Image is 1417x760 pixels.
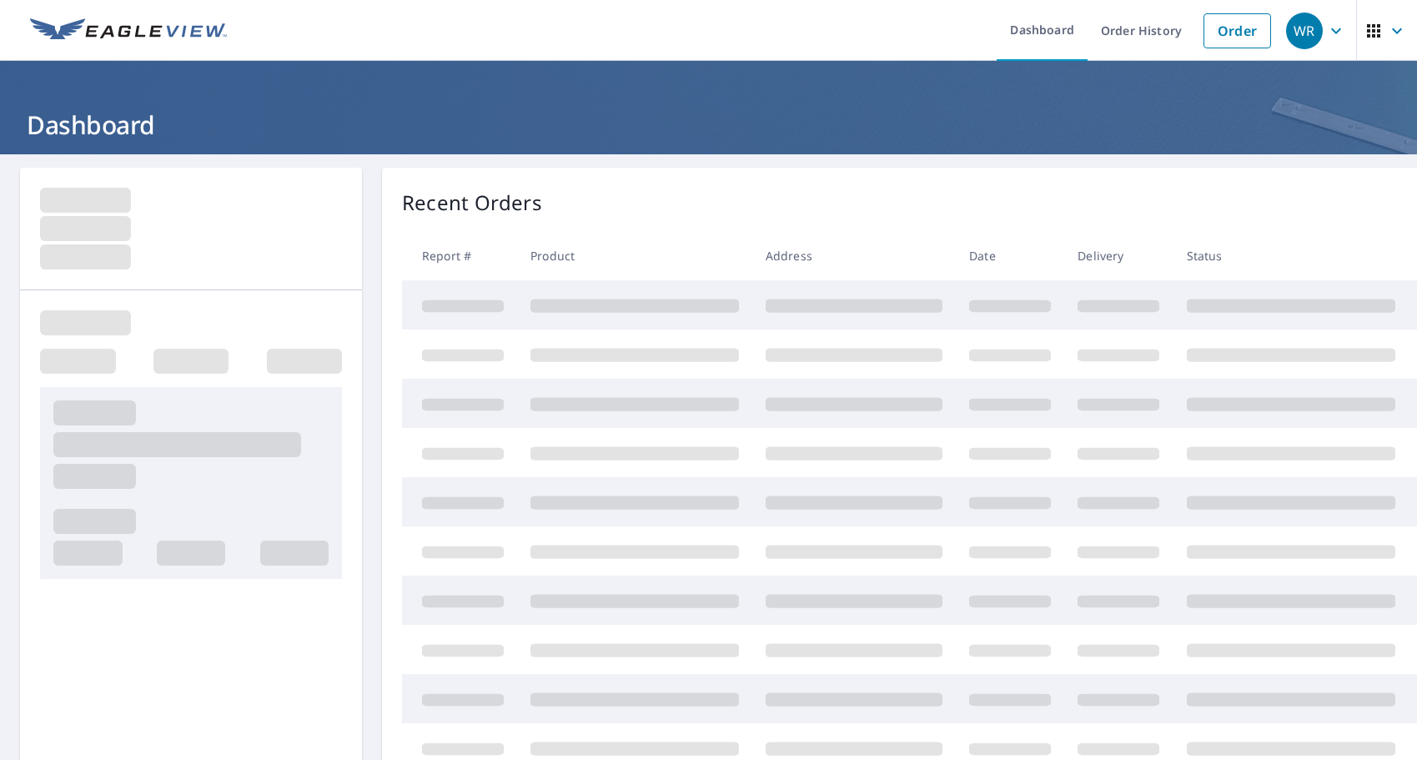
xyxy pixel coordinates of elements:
[1173,231,1409,280] th: Status
[956,231,1064,280] th: Date
[402,188,542,218] p: Recent Orders
[1064,231,1173,280] th: Delivery
[30,18,227,43] img: EV Logo
[1203,13,1271,48] a: Order
[1286,13,1323,49] div: WR
[517,231,752,280] th: Product
[20,108,1397,142] h1: Dashboard
[752,231,956,280] th: Address
[402,231,517,280] th: Report #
